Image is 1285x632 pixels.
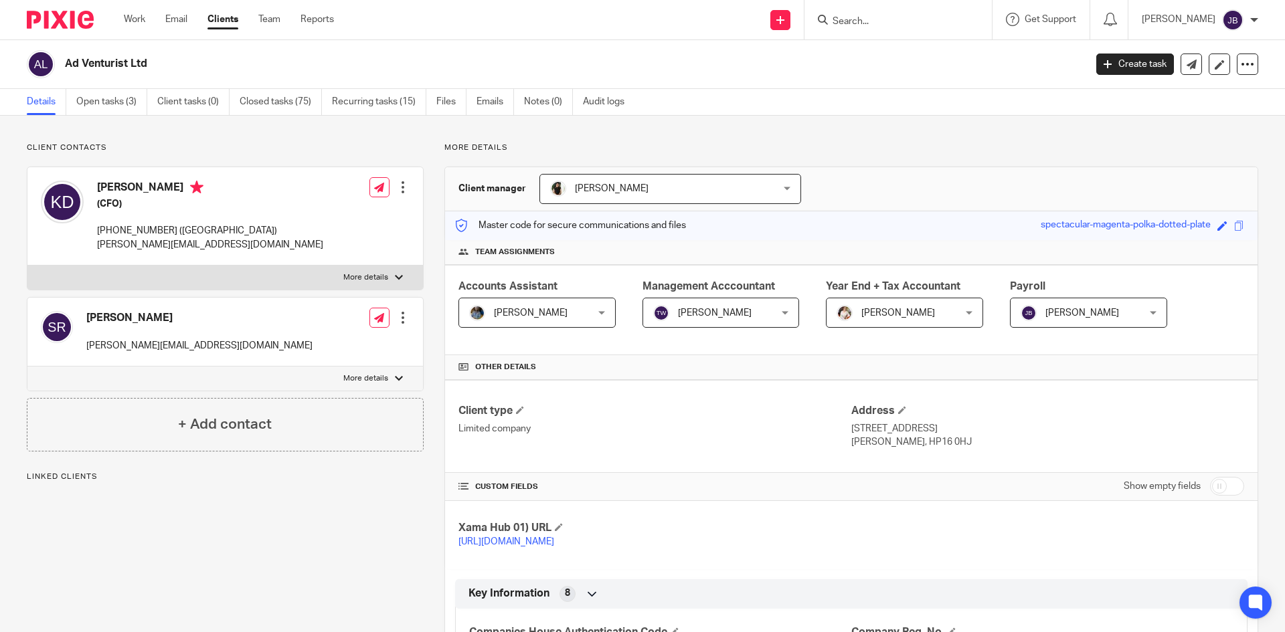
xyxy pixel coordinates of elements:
a: Emails [477,89,514,115]
h4: CUSTOM FIELDS [458,482,851,492]
img: svg%3E [653,305,669,321]
p: Limited company [458,422,851,435]
p: More details [343,373,388,384]
h4: [PERSON_NAME] [97,181,323,197]
span: Accounts Assistant [458,281,558,292]
h4: Address [851,404,1244,418]
a: Reports [301,13,334,26]
span: Key Information [468,587,549,601]
h3: Client manager [458,182,526,195]
img: Kayleigh%20Henson.jpeg [837,305,853,321]
a: Recurring tasks (15) [332,89,426,115]
img: svg%3E [1222,9,1244,31]
div: spectacular-magenta-polka-dotted-plate [1041,218,1211,233]
span: Management Acccountant [642,281,775,292]
h4: [PERSON_NAME] [86,311,313,325]
p: Client contacts [27,142,424,153]
img: Janice%20Tang.jpeg [550,181,566,197]
span: Get Support [1025,15,1076,24]
a: Email [165,13,187,26]
span: 8 [565,587,570,600]
p: [PERSON_NAME][EMAIL_ADDRESS][DOMAIN_NAME] [97,238,323,251]
h4: + Add contact [178,414,272,435]
h4: Client type [458,404,851,418]
p: More details [444,142,1258,153]
h2: Ad Venturist Ltd [65,57,874,71]
span: Year End + Tax Accountant [826,281,960,292]
img: svg%3E [1021,305,1037,321]
p: More details [343,272,388,283]
i: Primary [190,181,203,194]
span: [PERSON_NAME] [575,184,649,193]
a: Team [258,13,280,26]
a: Clients [207,13,238,26]
p: [PERSON_NAME] [1142,13,1215,26]
span: [PERSON_NAME] [861,308,935,318]
span: Other details [475,362,536,373]
span: Team assignments [475,247,555,257]
h4: Xama Hub 01) URL [458,521,851,535]
span: [PERSON_NAME] [678,308,752,318]
img: svg%3E [41,181,84,223]
p: [PERSON_NAME], HP16 0HJ [851,435,1244,449]
img: svg%3E [27,50,55,78]
a: Work [124,13,145,26]
img: Pixie [27,11,94,29]
h5: (CFO) [97,197,323,211]
label: Show empty fields [1124,480,1201,493]
a: Client tasks (0) [157,89,230,115]
img: svg%3E [41,311,73,343]
a: Files [436,89,466,115]
img: Jaskaran%20Singh.jpeg [469,305,485,321]
span: Payroll [1010,281,1045,292]
a: Notes (0) [524,89,573,115]
a: Open tasks (3) [76,89,147,115]
a: Create task [1096,54,1174,75]
p: [STREET_ADDRESS] [851,422,1244,435]
span: [PERSON_NAME] [1045,308,1119,318]
a: Details [27,89,66,115]
p: [PHONE_NUMBER] ([GEOGRAPHIC_DATA]) [97,224,323,237]
a: Closed tasks (75) [240,89,322,115]
span: [PERSON_NAME] [494,308,568,318]
p: Master code for secure communications and files [455,219,686,232]
a: [URL][DOMAIN_NAME] [458,537,554,546]
input: Search [831,16,952,28]
p: Linked clients [27,471,424,482]
p: [PERSON_NAME][EMAIL_ADDRESS][DOMAIN_NAME] [86,339,313,352]
a: Audit logs [583,89,634,115]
